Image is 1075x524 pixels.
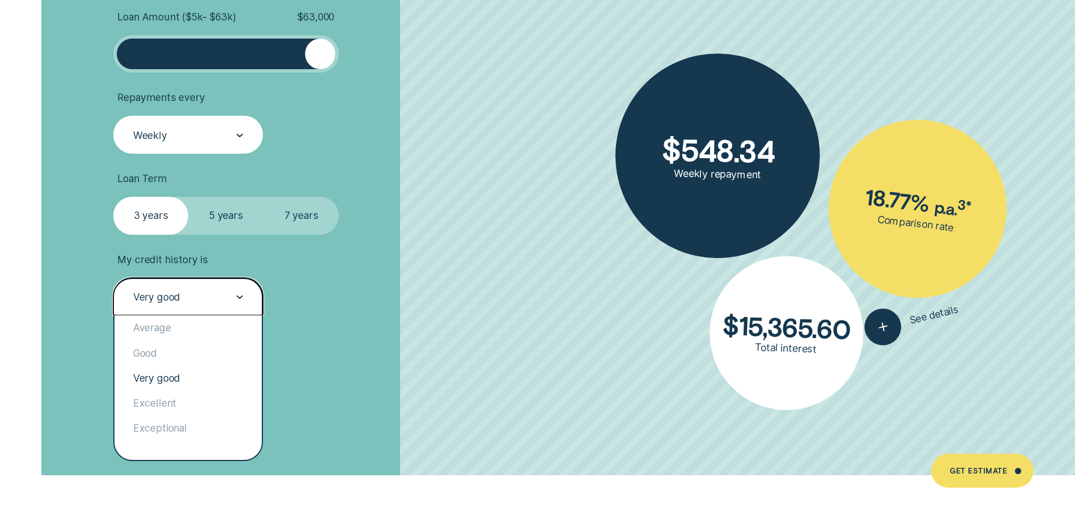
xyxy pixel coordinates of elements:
[117,253,207,266] span: My credit history is
[114,341,262,366] div: Good
[133,129,167,142] div: Weekly
[114,416,262,441] div: Exceptional
[133,291,180,303] div: Very good
[114,366,262,391] div: Very good
[117,11,236,23] span: Loan Amount ( $5k - $63k )
[861,291,963,349] button: See details
[117,91,205,104] span: Repayments every
[188,197,264,234] label: 5 years
[264,197,339,234] label: 7 years
[114,391,262,416] div: Excellent
[931,454,1034,488] a: Get Estimate
[117,172,167,185] span: Loan Term
[113,197,189,234] label: 3 years
[114,315,262,340] div: Average
[908,303,960,327] span: See details
[297,11,334,23] span: $ 63,000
